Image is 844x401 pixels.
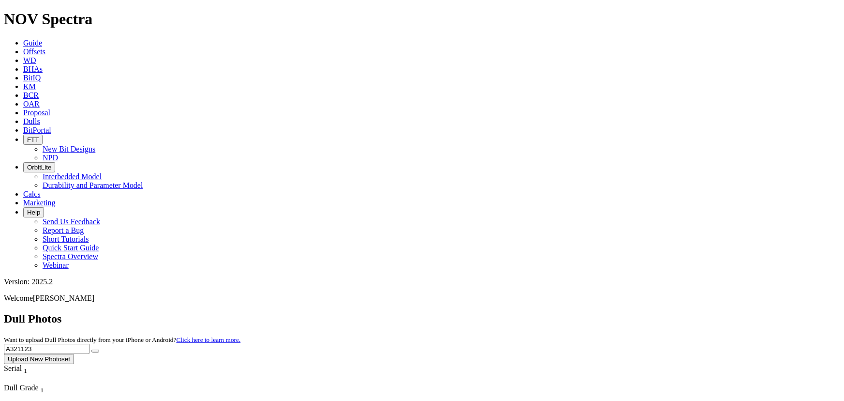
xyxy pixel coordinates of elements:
[24,364,27,372] span: Sort None
[43,217,100,226] a: Send Us Feedback
[4,364,22,372] span: Serial
[23,56,36,64] a: WD
[43,244,99,252] a: Quick Start Guide
[23,82,36,91] a: KM
[4,10,840,28] h1: NOV Spectra
[4,364,45,375] div: Serial Sort None
[33,294,94,302] span: [PERSON_NAME]
[4,364,45,384] div: Sort None
[4,294,840,303] p: Welcome
[43,181,143,189] a: Durability and Parameter Model
[23,199,56,207] a: Marketing
[23,47,45,56] a: Offsets
[23,91,39,99] a: BCR
[27,209,40,216] span: Help
[177,336,241,343] a: Click here to learn more.
[23,207,44,217] button: Help
[23,190,41,198] a: Calcs
[23,108,50,117] a: Proposal
[4,278,840,286] div: Version: 2025.2
[41,386,44,394] sub: 1
[4,384,72,394] div: Dull Grade Sort None
[23,135,43,145] button: FTT
[4,336,240,343] small: Want to upload Dull Photos directly from your iPhone or Android?
[23,74,41,82] a: BitIQ
[4,344,89,354] input: Search Serial Number
[4,384,39,392] span: Dull Grade
[23,126,51,134] a: BitPortal
[4,375,45,384] div: Column Menu
[43,145,95,153] a: New Bit Designs
[4,312,840,325] h2: Dull Photos
[23,65,43,73] a: BHAs
[24,367,27,374] sub: 1
[43,226,84,234] a: Report a Bug
[23,39,42,47] a: Guide
[27,164,51,171] span: OrbitLite
[43,235,89,243] a: Short Tutorials
[43,261,69,269] a: Webinar
[4,354,74,364] button: Upload New Photoset
[43,252,98,261] a: Spectra Overview
[43,154,58,162] a: NPD
[27,136,39,143] span: FTT
[23,162,55,172] button: OrbitLite
[41,384,44,392] span: Sort None
[23,117,40,125] a: Dulls
[23,100,40,108] a: OAR
[43,172,102,181] a: Interbedded Model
